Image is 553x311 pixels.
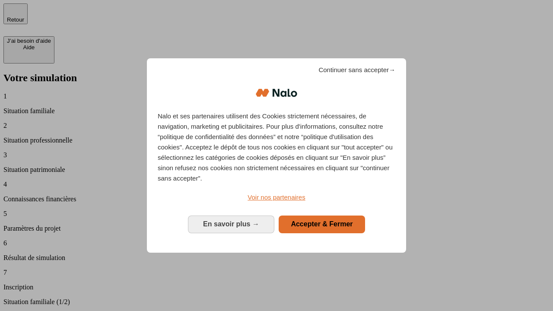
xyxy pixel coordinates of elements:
div: Bienvenue chez Nalo Gestion du consentement [147,58,406,252]
a: Voir nos partenaires [158,192,395,203]
p: Nalo et ses partenaires utilisent des Cookies strictement nécessaires, de navigation, marketing e... [158,111,395,184]
button: En savoir plus: Configurer vos consentements [188,216,274,233]
span: Accepter & Fermer [291,220,353,228]
span: Continuer sans accepter→ [318,65,395,75]
span: Voir nos partenaires [248,194,305,201]
img: Logo [256,80,297,106]
button: Accepter & Fermer: Accepter notre traitement des données et fermer [279,216,365,233]
span: En savoir plus → [203,220,259,228]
